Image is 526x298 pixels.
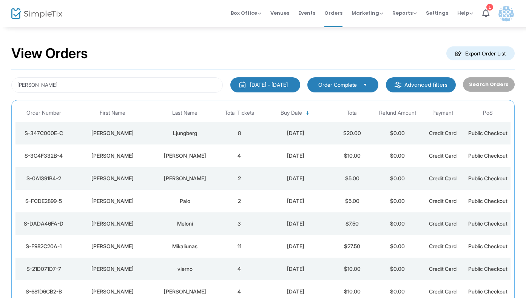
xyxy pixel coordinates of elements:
[217,190,262,212] td: 2
[100,110,125,116] span: First Name
[250,81,288,89] div: [DATE] - [DATE]
[74,265,152,273] div: Dan
[11,45,88,62] h2: View Orders
[375,167,420,190] td: $0.00
[264,197,328,205] div: 9/22/2025
[429,152,457,159] span: Credit Card
[330,258,375,280] td: $10.00
[26,110,61,116] span: Order Number
[486,4,493,11] div: 1
[330,190,375,212] td: $5.00
[155,129,215,137] div: Ljungberg
[375,258,420,280] td: $0.00
[217,258,262,280] td: 4
[155,265,215,273] div: vierno
[392,9,417,17] span: Reports
[270,3,289,23] span: Venues
[429,220,457,227] span: Credit Card
[432,110,453,116] span: Payment
[468,198,507,204] span: Public Checkout
[74,243,152,250] div: Danielle
[155,152,215,160] div: Marchesani
[330,212,375,235] td: $7.50
[483,110,493,116] span: PoS
[298,3,315,23] span: Events
[468,288,507,295] span: Public Checkout
[17,152,70,160] div: S-3C4F332B-4
[155,288,215,295] div: Wilbur
[429,266,457,272] span: Credit Card
[318,81,357,89] span: Order Complete
[231,9,261,17] span: Box Office
[264,288,328,295] div: 9/21/2025
[429,130,457,136] span: Credit Card
[155,175,215,182] div: Bartleson
[446,46,515,60] m-button: Export Order List
[375,190,420,212] td: $0.00
[375,212,420,235] td: $0.00
[468,220,507,227] span: Public Checkout
[330,167,375,190] td: $5.00
[305,110,311,116] span: Sortable
[17,243,70,250] div: S-F982C20A-1
[375,122,420,144] td: $0.00
[155,197,215,205] div: Palo
[468,243,507,249] span: Public Checkout
[74,220,152,227] div: Dana
[352,9,383,17] span: Marketing
[429,288,457,295] span: Credit Card
[17,175,70,182] div: S-0A1391B4-2
[429,243,457,249] span: Credit Card
[264,243,328,250] div: 9/21/2025
[155,220,215,227] div: Meloni
[74,175,152,182] div: Dan
[264,152,328,160] div: 9/23/2025
[17,288,70,295] div: S-681D6CB2-B
[217,235,262,258] td: 11
[394,81,402,89] img: filter
[11,77,223,93] input: Search by name, email, phone, order number, ip address, or last 4 digits of card
[217,144,262,167] td: 4
[217,167,262,190] td: 2
[457,9,473,17] span: Help
[264,129,328,137] div: 9/24/2025
[217,122,262,144] td: 8
[468,266,507,272] span: Public Checkout
[239,81,246,89] img: monthly
[155,243,215,250] div: Mikaliunas
[74,197,152,205] div: Danielle
[360,81,370,89] button: Select
[74,288,152,295] div: Danielle
[17,265,70,273] div: S-21D071D7-7
[264,175,328,182] div: 9/22/2025
[429,198,457,204] span: Credit Card
[172,110,197,116] span: Last Name
[375,144,420,167] td: $0.00
[264,265,328,273] div: 9/21/2025
[330,104,375,122] th: Total
[17,220,70,227] div: S-DADA46FA-D
[17,129,70,137] div: S-347C000E-C
[330,144,375,167] td: $10.00
[468,175,507,181] span: Public Checkout
[264,220,328,227] div: 9/21/2025
[330,235,375,258] td: $27.50
[429,175,457,181] span: Credit Card
[324,3,342,23] span: Orders
[74,129,152,137] div: Jennifer
[281,110,302,116] span: Buy Date
[426,3,448,23] span: Settings
[330,122,375,144] td: $20.00
[375,235,420,258] td: $0.00
[375,104,420,122] th: Refund Amount
[468,130,507,136] span: Public Checkout
[17,197,70,205] div: S-FCDE2899-5
[230,77,300,92] button: [DATE] - [DATE]
[217,212,262,235] td: 3
[468,152,507,159] span: Public Checkout
[74,152,152,160] div: Brendan
[386,77,456,92] m-button: Advanced filters
[217,104,262,122] th: Total Tickets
